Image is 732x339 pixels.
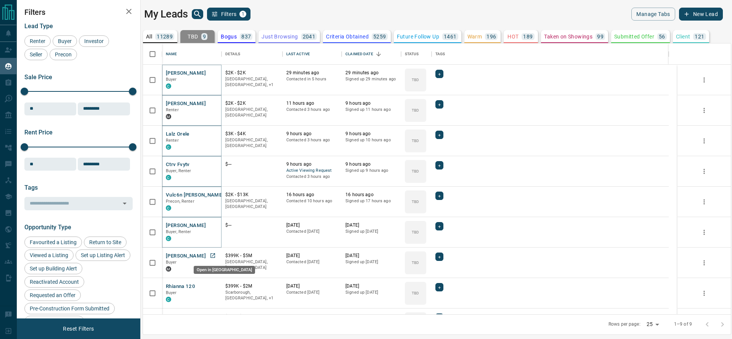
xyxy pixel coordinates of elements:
button: more [698,166,710,177]
p: 56 [659,34,665,39]
div: Tags [435,43,445,65]
div: Tags [432,43,669,65]
span: Active Viewing Request [286,168,338,174]
p: [DATE] [345,253,397,259]
p: $--- [225,222,279,229]
div: Precon [50,49,77,60]
div: + [435,131,443,139]
span: + [438,283,441,291]
p: TBD [412,168,419,174]
span: Renter [166,107,179,112]
p: 189 [523,34,533,39]
div: condos.ca [166,144,171,150]
button: search button [192,9,203,19]
div: + [435,222,443,230]
button: more [698,288,710,299]
p: HOT [507,34,518,39]
span: Requested an Offer [27,292,78,298]
span: + [438,70,441,78]
p: Signed up 9 hours ago [345,168,397,174]
p: Taken on Showings [544,34,592,39]
button: Lalz Orele [166,131,189,138]
span: Buyer [166,77,177,82]
p: TBD [412,77,419,83]
span: + [438,222,441,230]
span: + [438,253,441,261]
button: Ctrv Fvytv [166,161,190,168]
a: Open in New Tab [208,251,218,261]
span: + [438,314,441,321]
p: $725 - $725 [225,313,279,320]
div: Last Active [283,43,342,65]
p: TBD [412,260,419,265]
p: TBD [188,34,198,39]
span: Lead Type [24,22,53,30]
span: Rent Price [24,129,53,136]
p: 1–9 of 9 [674,321,692,328]
button: [PERSON_NAME] [166,100,206,107]
div: + [435,313,443,322]
div: condos.ca [166,236,171,241]
span: + [438,192,441,200]
p: Just Browsing [262,34,298,39]
span: Favourited a Listing [27,239,79,245]
p: 16 hours ago [286,192,338,198]
p: [GEOGRAPHIC_DATA], [GEOGRAPHIC_DATA] [225,198,279,210]
p: 9 hours ago [345,161,397,168]
button: more [698,135,710,147]
p: $2K - $2K [225,70,279,76]
p: TBD [412,229,419,235]
p: 9 hours ago [345,100,397,107]
p: 11289 [157,34,173,39]
button: more [698,105,710,116]
p: [GEOGRAPHIC_DATA], [GEOGRAPHIC_DATA] [225,259,279,271]
p: [DATE] [286,253,338,259]
p: Toronto [225,76,279,88]
p: 196 [486,34,496,39]
span: Precon [52,51,74,58]
button: Filters1 [207,8,251,21]
span: + [438,162,441,169]
div: Details [222,43,283,65]
span: Buyer [55,38,74,44]
p: TBD [412,107,419,113]
div: Set up Building Alert [24,263,82,274]
div: Details [225,43,241,65]
p: [GEOGRAPHIC_DATA], [GEOGRAPHIC_DATA] [225,137,279,149]
div: condos.ca [166,83,171,89]
div: Pre-Construction Form Submitted [24,303,115,314]
div: + [435,283,443,291]
span: Renter [27,38,48,44]
div: condos.ca [166,297,171,302]
div: mrloft.ca [166,266,171,272]
span: Tags [24,184,38,191]
p: $--- [225,161,279,168]
span: Pre-Construction Form Submitted [27,305,112,312]
div: Name [162,43,222,65]
p: $399K - $2M [225,283,279,289]
div: Claimed Date [342,43,401,65]
p: TBD [412,138,419,144]
span: Investor [82,38,106,44]
p: $2K - $2K [225,100,279,107]
p: Signed up 10 hours ago [345,137,397,143]
p: Contacted 3 hours ago [286,137,338,143]
button: Open [119,198,130,209]
span: Set up Building Alert [27,265,80,272]
p: Contacted [DATE] [286,289,338,296]
p: Contacted 3 hours ago [286,174,338,180]
button: Reset Filters [58,322,99,335]
h1: My Leads [144,8,188,20]
div: condos.ca [166,175,171,180]
p: 5259 [373,34,386,39]
div: 25 [644,319,662,330]
div: Viewed a Listing [24,249,74,261]
span: + [438,131,441,139]
span: Seller [27,51,45,58]
p: Signed up [DATE] [345,289,397,296]
div: Favourited a Listing [24,237,82,248]
p: Submitted Offer [614,34,654,39]
p: Warm [467,34,482,39]
button: [PERSON_NAME] [166,70,206,77]
button: Vulc6n [PERSON_NAME] [166,192,224,199]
